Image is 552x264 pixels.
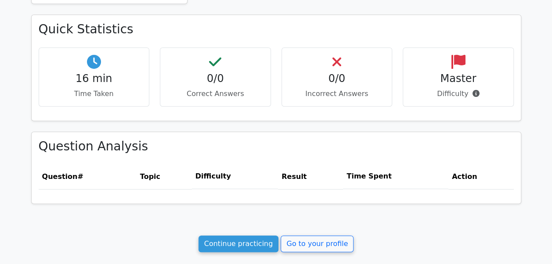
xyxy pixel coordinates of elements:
[39,22,514,37] h3: Quick Statistics
[278,164,343,189] th: Result
[167,89,263,99] p: Correct Answers
[281,235,354,252] a: Go to your profile
[343,164,448,189] th: Time Spent
[448,164,514,189] th: Action
[192,164,278,189] th: Difficulty
[46,89,142,99] p: Time Taken
[39,139,514,154] h3: Question Analysis
[198,235,279,252] a: Continue practicing
[167,72,263,85] h4: 0/0
[289,89,385,99] p: Incorrect Answers
[410,89,506,99] p: Difficulty
[410,72,506,85] h4: Master
[137,164,192,189] th: Topic
[289,72,385,85] h4: 0/0
[46,72,142,85] h4: 16 min
[42,172,78,181] span: Question
[39,164,137,189] th: #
